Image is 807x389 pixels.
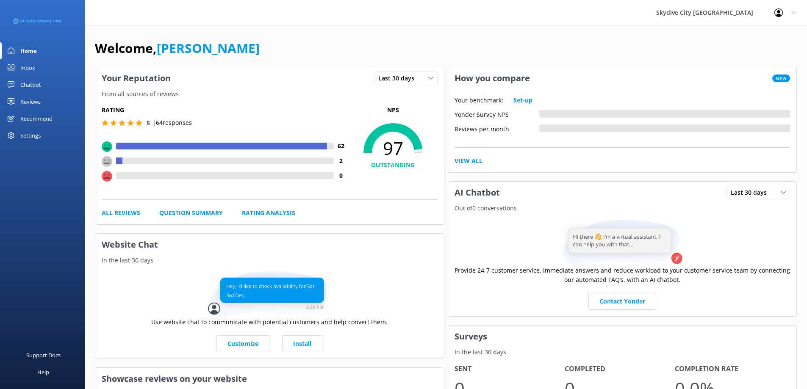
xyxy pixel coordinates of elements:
[448,67,536,89] h3: How you compare
[20,93,41,110] div: Reviews
[448,326,797,348] h3: Surveys
[513,96,532,105] a: Set-up
[455,266,790,285] p: Provide 24-7 customer service, immediate answers and reduce workload to your customer service tea...
[242,208,295,218] a: Rating Analysis
[334,171,349,180] h4: 0
[20,76,41,93] div: Chatbot
[448,182,506,204] h3: AI Chatbot
[20,127,41,144] div: Settings
[675,364,785,375] h4: Completion Rate
[455,364,565,375] h4: Sent
[772,74,790,82] span: New
[349,160,438,170] h4: OUTSTANDING
[20,42,37,59] div: Home
[448,204,797,213] p: Out of 0 conversations
[588,293,656,310] a: Contact Yonder
[151,317,388,327] p: Use website chat to communicate with potential customers and help convert them.
[95,67,177,89] h3: Your Reputation
[95,38,260,58] h1: Welcome,
[455,124,539,132] div: Reviews per month
[349,138,438,159] span: 97
[147,119,150,127] span: 5
[102,208,140,218] a: All Reviews
[448,348,797,357] p: In the last 30 days
[455,110,539,118] div: Yonder Survey NPS
[561,220,684,266] img: assistant...
[208,271,331,317] img: conversation...
[20,110,53,127] div: Recommend
[216,335,269,352] a: Customize
[95,89,444,99] p: From all sources of reviews
[334,141,349,151] h4: 62
[13,14,61,28] img: 3-1676954853.png
[455,96,503,105] p: Your benchmark:
[159,208,223,218] a: Question Summary
[378,74,419,83] span: Last 30 days
[153,118,192,127] p: | 64 responses
[20,59,35,76] div: Inbox
[565,364,675,375] h4: Completed
[95,256,444,265] p: In the last 30 days
[455,156,483,166] a: View All
[349,105,438,115] p: NPS
[102,105,349,115] h5: Rating
[334,156,349,166] h4: 2
[157,39,260,57] a: [PERSON_NAME]
[26,347,61,364] div: Support Docs
[282,335,322,352] a: Install
[37,364,49,381] div: Help
[731,188,772,197] span: Last 30 days
[95,234,444,256] h3: Website Chat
